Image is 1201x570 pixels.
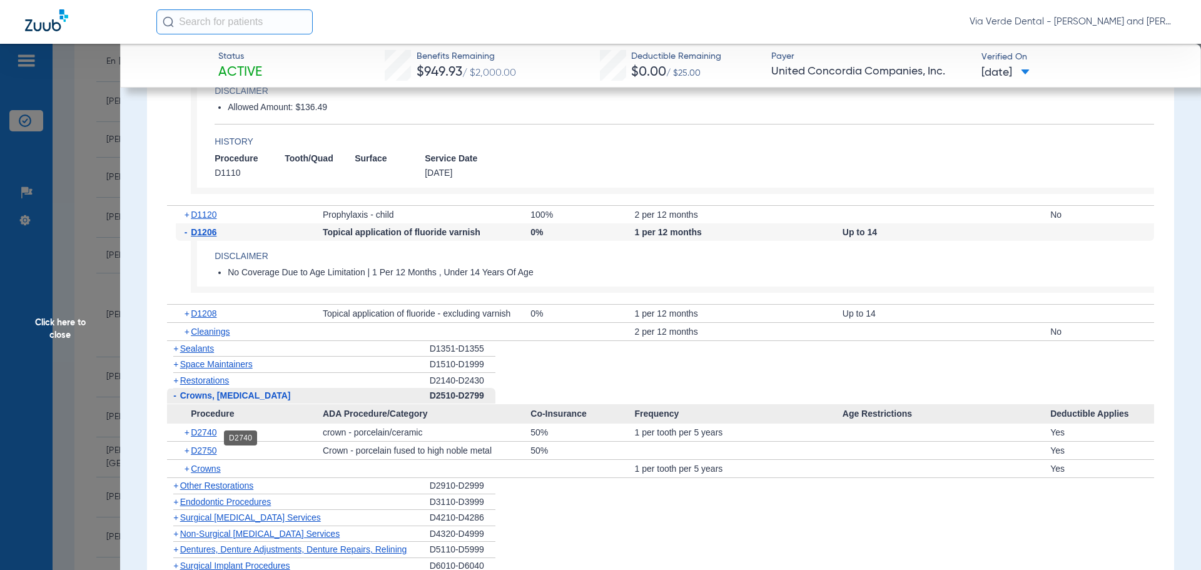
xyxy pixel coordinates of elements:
span: Surgical [MEDICAL_DATA] Services [180,512,321,522]
div: Yes [1050,424,1154,441]
span: $0.00 [631,66,666,79]
div: Topical application of fluoride - excluding varnish [323,305,530,322]
div: 2 per 12 months [634,206,842,223]
span: D1120 [191,210,216,220]
h4: Disclaimer [215,84,1154,98]
div: 100% [530,206,634,223]
span: D2740 [191,427,216,437]
span: Verified On [981,51,1181,64]
span: Crowns, [MEDICAL_DATA] [180,390,291,400]
span: Via Verde Dental - [PERSON_NAME] and [PERSON_NAME] DDS [970,16,1176,28]
span: Crowns [191,464,220,474]
li: Allowed Amount: $136.49 [228,102,1154,113]
span: Status [218,50,262,63]
span: + [173,497,178,507]
span: + [173,344,178,354]
span: Service Date [425,153,495,165]
span: D1110 [215,167,285,179]
div: D4210-D4286 [430,510,495,526]
div: D3110-D3999 [430,494,495,511]
span: / $25.00 [666,69,701,78]
span: ADA Procedure/Category [323,404,530,424]
span: + [185,460,191,477]
span: + [185,206,191,223]
span: + [185,305,191,322]
span: [DATE] [981,65,1030,81]
div: 50% [530,424,634,441]
h4: History [215,135,1154,148]
app-breakdown-title: Disclaimer [215,250,1154,263]
span: Frequency [634,404,842,424]
span: Sealants [180,344,214,354]
iframe: Chat Widget [1138,510,1201,570]
span: D1208 [191,308,216,318]
span: Procedure [215,153,285,165]
div: 0% [530,305,634,322]
div: 1 per tooth per 5 years [634,424,842,441]
div: Yes [1050,460,1154,477]
span: Age Restrictions [843,404,1050,424]
span: Cleanings [191,327,230,337]
span: Deductible Applies [1050,404,1154,424]
span: United Concordia Companies, Inc. [771,64,971,79]
span: / $2,000.00 [462,68,516,78]
div: No [1050,323,1154,340]
div: 1 per 12 months [634,223,842,241]
span: D1206 [191,227,216,237]
span: Non-Surgical [MEDICAL_DATA] Services [180,529,340,539]
span: - [185,223,191,241]
span: Payer [771,50,971,63]
div: 50% [530,442,634,459]
span: Procedure [167,404,323,424]
span: Benefits Remaining [417,50,516,63]
span: + [173,512,178,522]
div: D2510-D2799 [430,388,495,404]
span: Deductible Remaining [631,50,721,63]
div: D1510-D1999 [430,357,495,373]
span: + [173,529,178,539]
div: Yes [1050,442,1154,459]
div: crown - porcelain/ceramic [323,424,530,441]
span: + [185,323,191,340]
div: 0% [530,223,634,241]
div: Prophylaxis - child [323,206,530,223]
div: Up to 14 [843,223,1050,241]
div: D4320-D4999 [430,526,495,542]
span: Surface [355,153,425,165]
div: No [1050,206,1154,223]
div: Crown - porcelain fused to high noble metal [323,442,530,459]
div: 2 per 12 months [634,323,842,340]
input: Search for patients [156,9,313,34]
span: Tooth/Quad [285,153,355,165]
img: Search Icon [163,16,174,28]
div: D2910-D2999 [430,478,495,494]
li: No Coverage Due to Age Limitation | 1 Per 12 Months , Under 14 Years Of Age [228,267,1154,278]
img: Zuub Logo [25,9,68,31]
span: + [173,375,178,385]
span: + [173,481,178,491]
span: Dentures, Denture Adjustments, Denture Repairs, Relining [180,544,407,554]
div: D2740 [224,430,257,445]
span: + [173,544,178,554]
span: + [185,424,191,441]
div: Up to 14 [843,305,1050,322]
span: - [173,390,176,400]
div: D1351-D1355 [430,341,495,357]
span: Co-Insurance [530,404,634,424]
span: Restorations [180,375,230,385]
div: Topical application of fluoride varnish [323,223,530,241]
span: D2750 [191,445,216,455]
span: [DATE] [425,167,495,179]
div: 1 per 12 months [634,305,842,322]
div: D5110-D5999 [430,542,495,558]
span: Endodontic Procedures [180,497,271,507]
span: Active [218,64,262,81]
span: Space Maintainers [180,359,253,369]
div: D2140-D2430 [430,373,495,389]
span: $949.93 [417,66,462,79]
div: 1 per tooth per 5 years [634,460,842,477]
span: + [185,442,191,459]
